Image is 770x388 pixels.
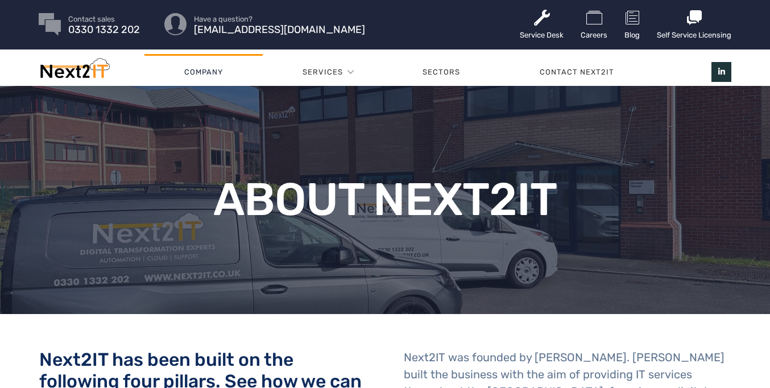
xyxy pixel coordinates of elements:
[39,58,110,84] img: Next2IT
[68,15,140,34] a: Contact sales 0330 1332 202
[500,55,654,89] a: Contact Next2IT
[144,55,263,89] a: Company
[68,26,140,34] span: 0330 1332 202
[303,55,343,89] a: Services
[212,177,558,222] h1: About Next2IT
[194,15,365,34] a: Have a question? [EMAIL_ADDRESS][DOMAIN_NAME]
[68,15,140,23] span: Contact sales
[383,55,500,89] a: Sectors
[194,15,365,23] span: Have a question?
[194,26,365,34] span: [EMAIL_ADDRESS][DOMAIN_NAME]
